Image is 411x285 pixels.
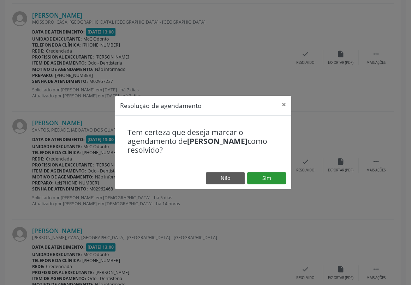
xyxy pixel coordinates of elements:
h4: Tem certeza que deseja marcar o agendamento de como resolvido? [127,128,279,155]
button: Close [277,96,291,113]
button: Sim [247,172,286,184]
h5: Resolução de agendamento [120,101,202,110]
button: Não [206,172,245,184]
b: [PERSON_NAME] [187,136,248,146]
